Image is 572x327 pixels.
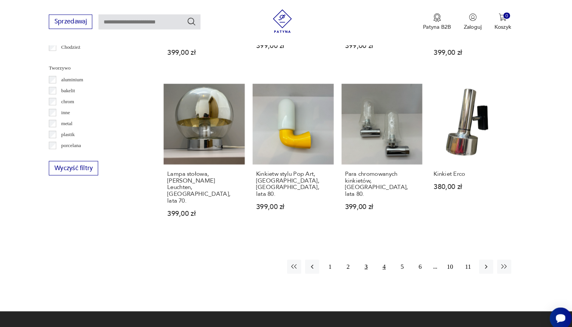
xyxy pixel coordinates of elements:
button: 0Koszyk [493,13,509,29]
p: aluminium [75,73,96,81]
p: 399,00 zł [177,203,249,209]
p: chrom [75,94,87,102]
p: bakelit [75,84,88,92]
p: 399,00 zł [263,41,334,48]
button: 5 [397,251,411,264]
button: 10 [443,251,457,264]
button: Patyna B2B [424,13,451,29]
a: Kinkiet ErcoKinkiet Erco380,00 zł [431,81,509,225]
a: Lampa stołowa, Hoffmeister Leuchten, Niemcy, lata 70.Lampa stołowa, [PERSON_NAME] Leuchten, [GEOG... [174,81,252,225]
button: 2 [345,251,359,264]
p: porcelana [75,136,94,145]
p: 399,00 zł [263,197,334,203]
p: plastik [75,126,88,134]
h3: Kinkietw stylu Pop Art, [GEOGRAPHIC_DATA], [GEOGRAPHIC_DATA], lata 80. [263,165,334,191]
p: Koszyk [493,22,509,29]
p: 380,00 zł [434,177,506,184]
a: Kinkietw stylu Pop Art, Dietsche, Niemcy, lata 80.Kinkietw stylu Pop Art, [GEOGRAPHIC_DATA], [GEO... [260,81,338,225]
h3: Lampa stołowa, [PERSON_NAME] Leuchten, [GEOGRAPHIC_DATA], lata 70. [177,165,249,197]
img: Ikona koszyka [497,13,505,20]
p: inne [75,105,83,113]
button: Zaloguj [463,13,481,29]
p: Chodzież [75,42,93,50]
p: Patyna B2B [424,22,451,29]
a: Para chromowanych kinkietów, Niemcy, lata 80.Para chromowanych kinkietów, [GEOGRAPHIC_DATA], lata... [345,81,424,225]
button: 6 [415,251,428,264]
h3: Para chromowanych kinkietów, [GEOGRAPHIC_DATA], lata 80. [349,165,420,191]
a: Sprzedawaj [63,19,105,24]
a: Ikona medaluPatyna B2B [424,13,451,29]
button: 3 [362,251,376,264]
p: Tworzywo [63,62,155,70]
img: Patyna - sklep z meblami i dekoracjami vintage [277,9,300,32]
p: porcelit [75,147,90,155]
button: 4 [380,251,393,264]
div: 0 [502,12,508,19]
button: Wyczyść filtry [63,155,110,169]
h3: Kinkiet Erco [434,165,506,171]
button: 1 [328,251,341,264]
iframe: Smartsupp widget button [546,297,567,318]
p: 399,00 zł [434,48,506,54]
p: Zaloguj [463,22,481,29]
p: 399,00 zł [349,41,420,48]
img: Ikonka użytkownika [468,13,476,20]
p: 399,00 zł [349,197,420,203]
p: metal [75,115,86,124]
p: 399,00 zł [177,48,249,54]
button: 11 [461,251,474,264]
button: Szukaj [196,16,205,25]
button: Sprzedawaj [63,14,105,28]
img: Ikona medalu [434,13,441,21]
p: Ćmielów [75,52,93,60]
